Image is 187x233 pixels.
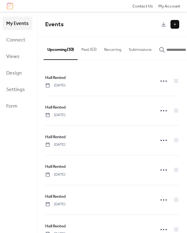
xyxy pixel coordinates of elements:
span: [DATE] [45,201,65,207]
span: [DATE] [45,112,65,118]
span: Hall Rented [45,223,66,229]
span: Form [6,101,17,111]
span: [DATE] [45,172,65,177]
button: Upcoming (10) [44,37,78,60]
span: [DATE] [45,142,65,148]
a: Hall Rented [45,74,66,81]
button: Past (63) [78,37,100,59]
a: Connect [2,33,32,46]
a: Hall Rented [45,163,66,170]
a: Hall Rented [45,104,66,111]
a: Hall Rented [45,193,66,200]
a: Hall Rented [45,223,66,230]
a: My Account [158,3,180,9]
span: Settings [6,85,25,95]
a: Form [2,99,32,113]
span: Views [6,52,20,61]
a: Contact Us [132,3,153,9]
a: Hall Rented [45,133,66,140]
span: Design [6,68,22,78]
span: Hall Rented [45,75,66,81]
a: Views [2,50,32,63]
button: Submissions [125,37,155,59]
a: My Events [2,17,32,30]
a: Design [2,66,32,80]
span: [DATE] [45,83,65,88]
a: Settings [2,83,32,96]
span: Connect [6,35,25,45]
span: Events [45,19,64,30]
img: logo [7,2,13,9]
button: Recurring [100,37,125,59]
span: Hall Rented [45,104,66,110]
span: My Events [6,19,29,28]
